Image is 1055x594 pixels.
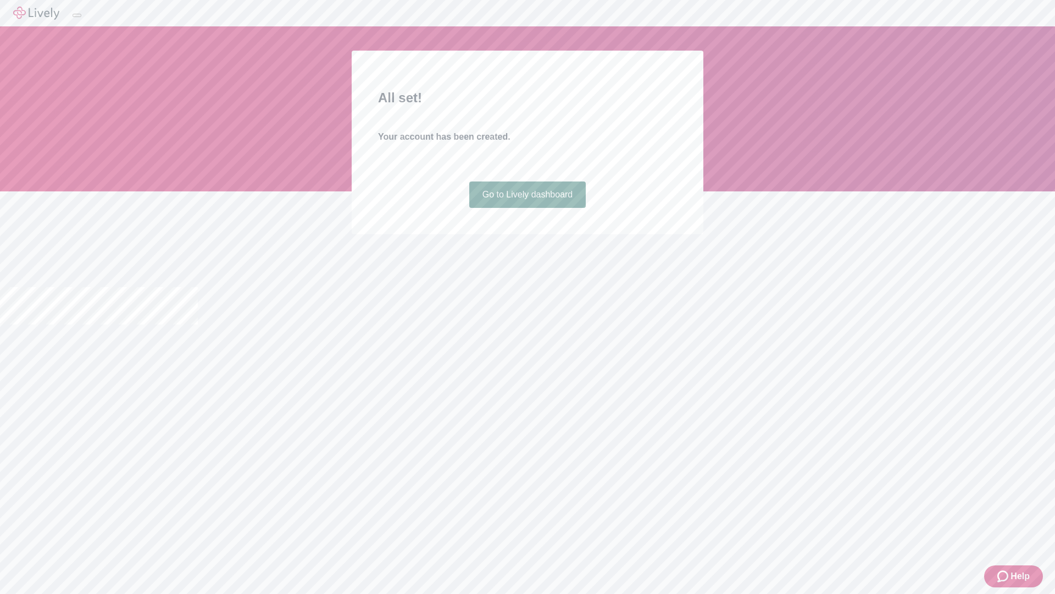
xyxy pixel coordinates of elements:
[997,570,1010,583] svg: Zendesk support icon
[378,88,677,108] h2: All set!
[1010,570,1030,583] span: Help
[984,565,1043,587] button: Zendesk support iconHelp
[13,7,59,20] img: Lively
[73,14,81,17] button: Log out
[469,182,586,208] a: Go to Lively dashboard
[378,130,677,144] h4: Your account has been created.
